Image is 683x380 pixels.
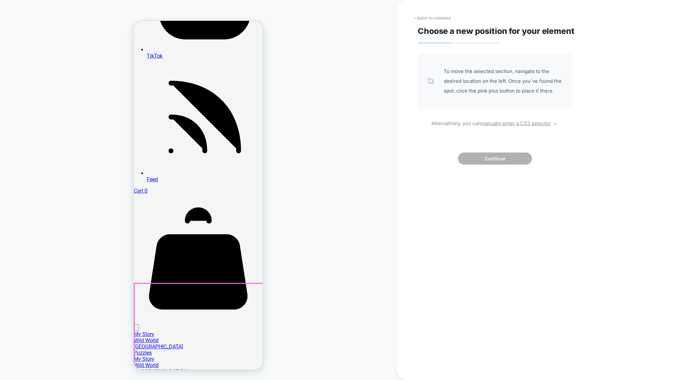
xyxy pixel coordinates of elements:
[11,167,14,173] cart-count: 0
[13,26,129,38] a: TikTok
[481,120,551,126] u: manually enter a CSS selector
[418,119,572,126] span: Alternatively, you can
[444,66,563,96] span: To move the selected section, navigate to the desired location on the left. Once you`ve found the...
[458,153,532,165] button: Continue
[13,155,24,162] span: Feed
[427,78,434,84] img: pointer
[13,149,129,162] a: Feed
[13,32,29,38] span: TikTok
[418,26,575,36] span: Choose a new position for your element
[411,13,454,23] button: < Back to changes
